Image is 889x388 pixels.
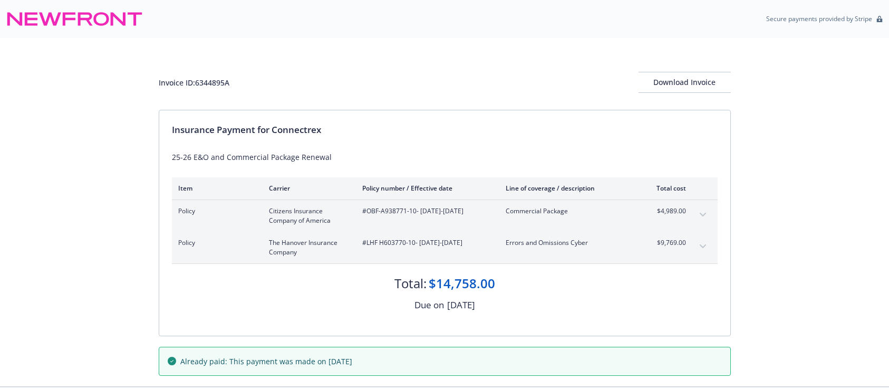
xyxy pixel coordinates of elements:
[269,238,345,257] span: The Hanover Insurance Company
[694,206,711,223] button: expand content
[506,206,630,216] span: Commercial Package
[178,206,252,216] span: Policy
[269,206,345,225] span: Citizens Insurance Company of America
[639,72,731,92] div: Download Invoice
[506,184,630,193] div: Line of coverage / description
[172,123,718,137] div: Insurance Payment for Connectrex
[646,206,686,216] span: $4,989.00
[766,14,872,23] p: Secure payments provided by Stripe
[172,152,718,163] div: 25-26 E&O and Commercial Package Renewal
[269,184,345,193] div: Carrier
[429,275,495,292] div: $14,758.00
[362,184,489,193] div: Policy number / Effective date
[447,298,475,312] div: [DATE]
[362,206,489,216] span: #OBF-A938771-10 - [DATE]-[DATE]
[362,238,489,248] span: #LHF H603770-10 - [DATE]-[DATE]
[694,238,711,255] button: expand content
[506,238,630,248] span: Errors and Omissions Cyber
[394,275,427,292] div: Total:
[172,232,718,263] div: PolicyThe Hanover Insurance Company#LHF H603770-10- [DATE]-[DATE]Errors and Omissions Cyber$9,769...
[180,356,352,367] span: Already paid: This payment was made on [DATE]
[639,72,731,93] button: Download Invoice
[178,238,252,248] span: Policy
[646,184,686,193] div: Total cost
[159,77,229,88] div: Invoice ID: 6344895A
[172,200,718,232] div: PolicyCitizens Insurance Company of America#OBF-A938771-10- [DATE]-[DATE]Commercial Package$4,989...
[178,184,252,193] div: Item
[414,298,444,312] div: Due on
[646,238,686,248] span: $9,769.00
